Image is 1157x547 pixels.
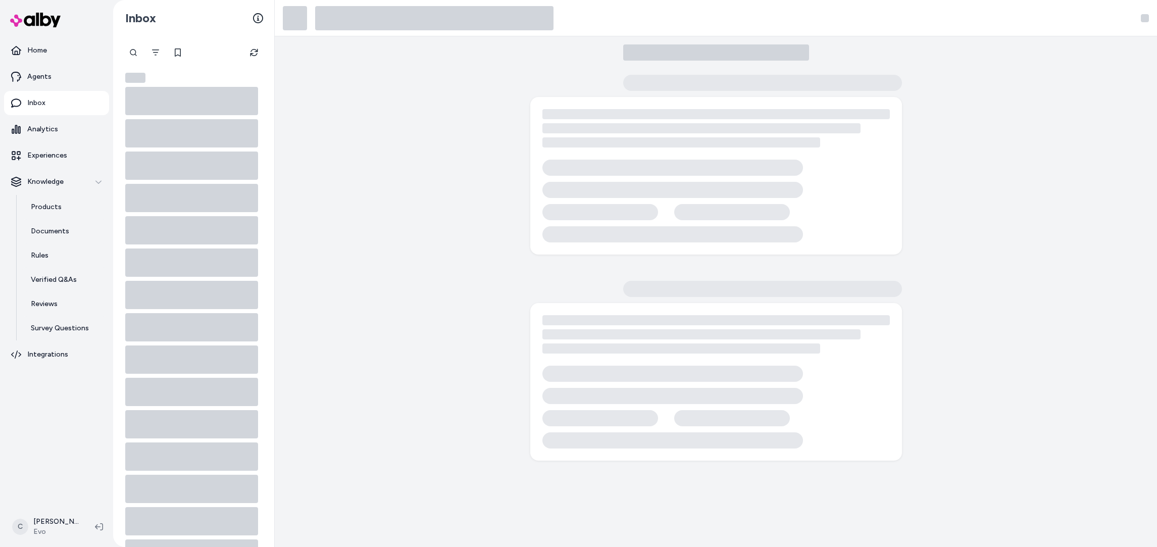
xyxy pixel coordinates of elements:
a: Rules [21,243,109,268]
a: Home [4,38,109,63]
p: Survey Questions [31,323,89,333]
a: Documents [21,219,109,243]
p: Knowledge [27,177,64,187]
p: [PERSON_NAME] [33,517,79,527]
span: Evo [33,527,79,537]
a: Agents [4,65,109,89]
p: Rules [31,251,48,261]
p: Analytics [27,124,58,134]
p: Documents [31,226,69,236]
a: Inbox [4,91,109,115]
a: Survey Questions [21,316,109,340]
p: Agents [27,72,52,82]
p: Verified Q&As [31,275,77,285]
button: Filter [145,42,166,63]
p: Inbox [27,98,45,108]
a: Reviews [21,292,109,316]
a: Analytics [4,117,109,141]
p: Experiences [27,151,67,161]
p: Integrations [27,350,68,360]
p: Products [31,202,62,212]
h2: Inbox [125,11,156,26]
button: Refresh [244,42,264,63]
a: Experiences [4,143,109,168]
button: C[PERSON_NAME]Evo [6,511,87,543]
a: Integrations [4,342,109,367]
img: alby Logo [10,13,61,27]
a: Products [21,195,109,219]
p: Reviews [31,299,58,309]
a: Verified Q&As [21,268,109,292]
button: Knowledge [4,170,109,194]
span: C [12,519,28,535]
p: Home [27,45,47,56]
